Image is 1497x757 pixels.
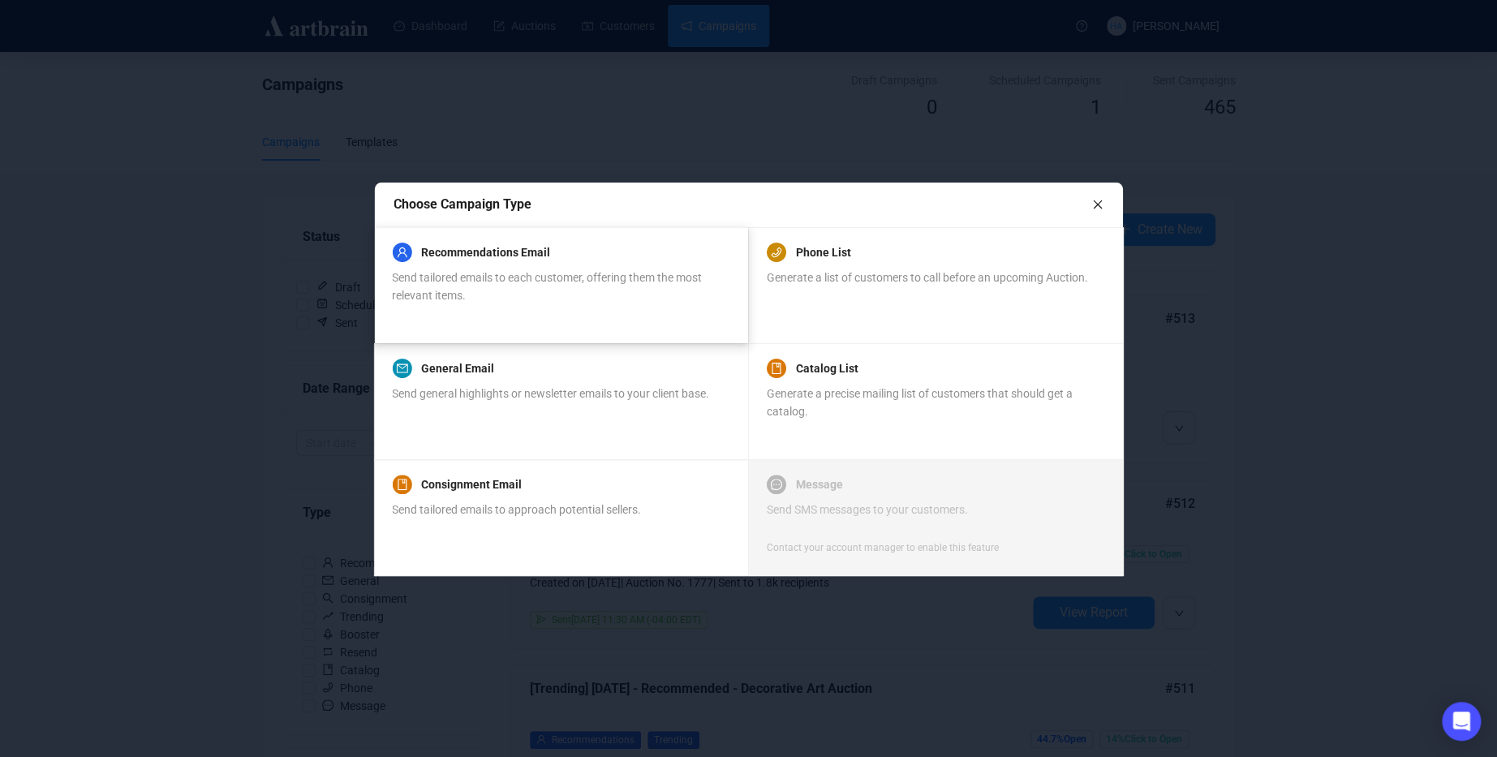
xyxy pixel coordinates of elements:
[1442,702,1481,741] div: Open Intercom Messenger
[421,475,522,494] a: Consignment Email
[771,363,782,374] span: book
[767,387,1073,418] span: Generate a precise mailing list of customers that should get a catalog.
[421,243,550,262] a: Recommendations Email
[796,475,843,494] a: Message
[396,363,407,374] span: mail
[392,503,641,516] span: Send tailored emails to approach potential sellers.
[796,243,851,262] a: Phone List
[796,359,858,378] a: Catalog List
[771,247,782,258] span: phone
[771,479,782,490] span: message
[394,194,1092,214] div: Choose Campaign Type
[392,271,702,302] span: Send tailored emails to each customer, offering them the most relevant items.
[392,387,709,400] span: Send general highlights or newsletter emails to your client base.
[396,247,407,258] span: user
[396,479,407,490] span: book
[767,503,968,516] span: Send SMS messages to your customers.
[767,540,999,556] div: Contact your account manager to enable this feature
[421,359,494,378] a: General Email
[1092,199,1103,210] span: close
[767,271,1088,284] span: Generate a list of customers to call before an upcoming Auction.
